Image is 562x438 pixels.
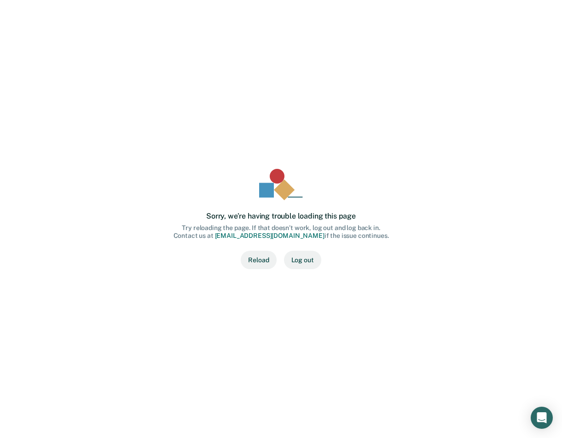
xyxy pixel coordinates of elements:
div: Sorry, we’re having trouble loading this page [206,212,356,220]
a: [EMAIL_ADDRESS][DOMAIN_NAME] [215,232,324,239]
button: Reload [241,251,276,269]
div: Try reloading the page. If that doesn’t work, log out and log back in. Contact us at if the issue... [174,224,389,240]
button: Log out [284,251,321,269]
div: Open Intercom Messenger [531,407,553,429]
